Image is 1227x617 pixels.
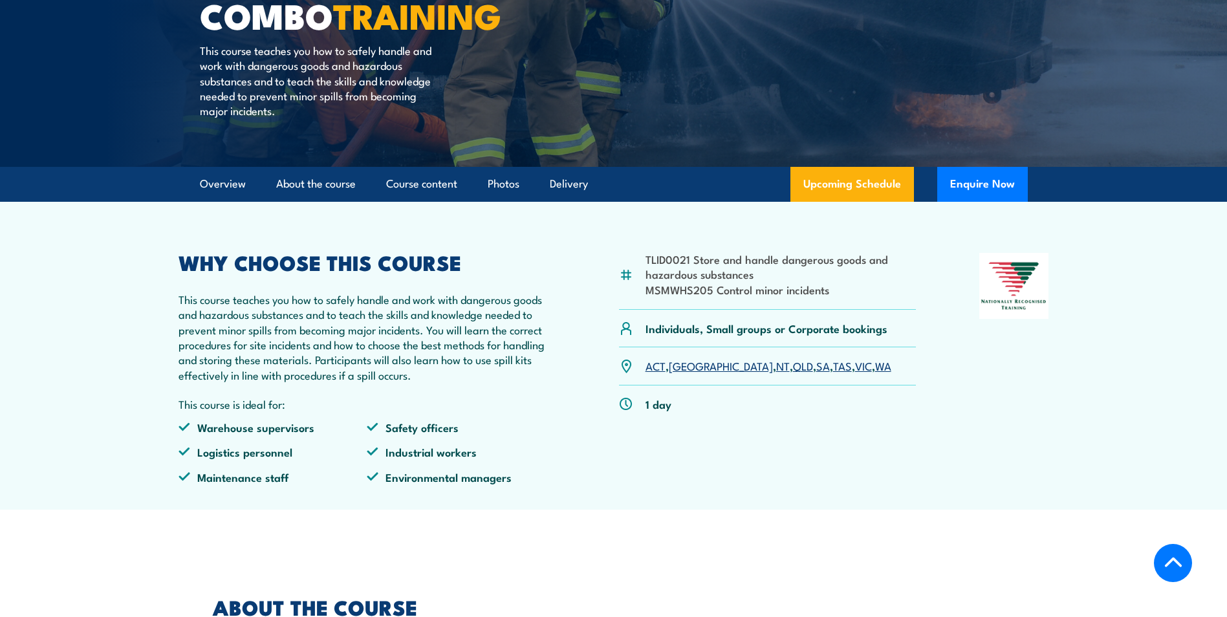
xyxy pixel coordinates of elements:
li: Industrial workers [367,444,556,459]
li: Safety officers [367,420,556,435]
a: Upcoming Schedule [790,167,914,202]
a: About the course [276,167,356,201]
img: Nationally Recognised Training logo. [979,253,1049,319]
p: 1 day [646,396,671,411]
a: QLD [793,358,813,373]
a: WA [875,358,891,373]
li: Logistics personnel [179,444,367,459]
p: This course teaches you how to safely handle and work with dangerous goods and hazardous substanc... [200,43,436,118]
p: This course teaches you how to safely handle and work with dangerous goods and hazardous substanc... [179,292,556,382]
p: , , , , , , , [646,358,891,373]
li: Warehouse supervisors [179,420,367,435]
p: This course is ideal for: [179,396,556,411]
a: [GEOGRAPHIC_DATA] [669,358,773,373]
a: VIC [855,358,872,373]
a: Course content [386,167,457,201]
p: Individuals, Small groups or Corporate bookings [646,321,887,336]
a: NT [776,358,790,373]
li: TLID0021 Store and handle dangerous goods and hazardous substances [646,252,917,282]
a: SA [816,358,830,373]
a: Overview [200,167,246,201]
h2: WHY CHOOSE THIS COURSE [179,253,556,271]
a: Delivery [550,167,588,201]
h2: ABOUT THE COURSE [213,598,554,616]
a: ACT [646,358,666,373]
li: Maintenance staff [179,470,367,484]
a: TAS [833,358,852,373]
li: Environmental managers [367,470,556,484]
li: MSMWHS205 Control minor incidents [646,282,917,297]
a: Photos [488,167,519,201]
button: Enquire Now [937,167,1028,202]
